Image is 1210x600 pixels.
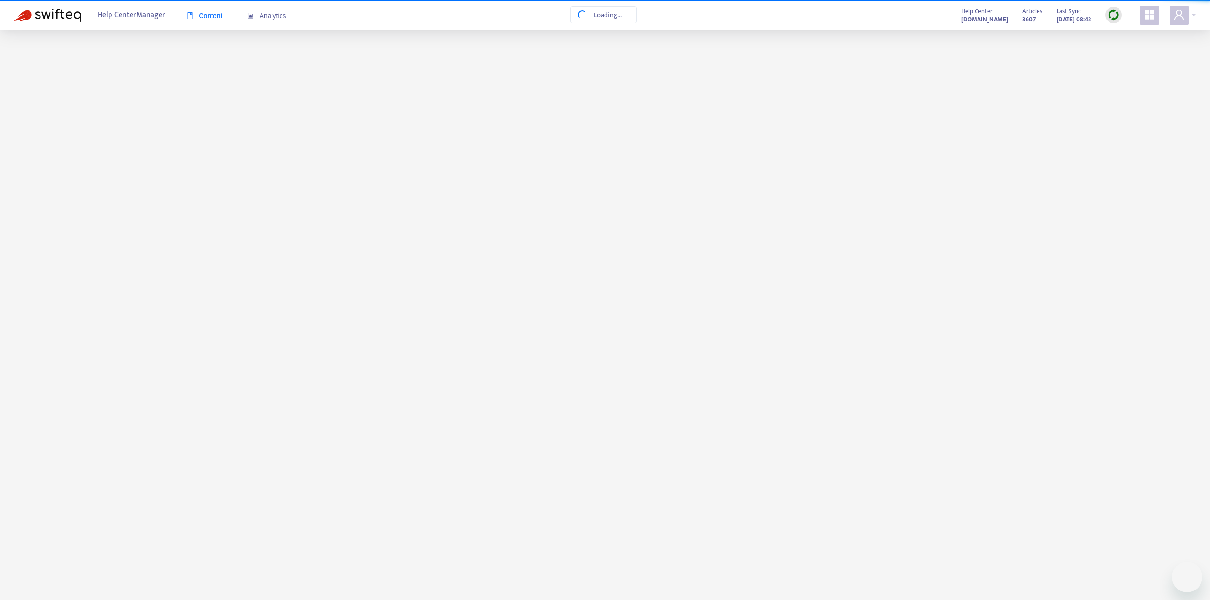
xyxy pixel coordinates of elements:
span: Help Center Manager [98,6,165,24]
span: Analytics [247,12,286,20]
span: Help Center [961,6,993,17]
span: Last Sync [1057,6,1081,17]
iframe: Botón para iniciar la ventana de mensajería [1172,562,1202,592]
img: sync.dc5367851b00ba804db3.png [1108,9,1119,21]
span: area-chart [247,12,254,19]
strong: 3607 [1022,14,1036,25]
span: Articles [1022,6,1042,17]
span: user [1173,9,1185,20]
span: Content [187,12,222,20]
img: Swifteq [14,9,81,22]
span: book [187,12,193,19]
strong: [DATE] 08:42 [1057,14,1091,25]
a: [DOMAIN_NAME] [961,14,1008,25]
span: appstore [1144,9,1155,20]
